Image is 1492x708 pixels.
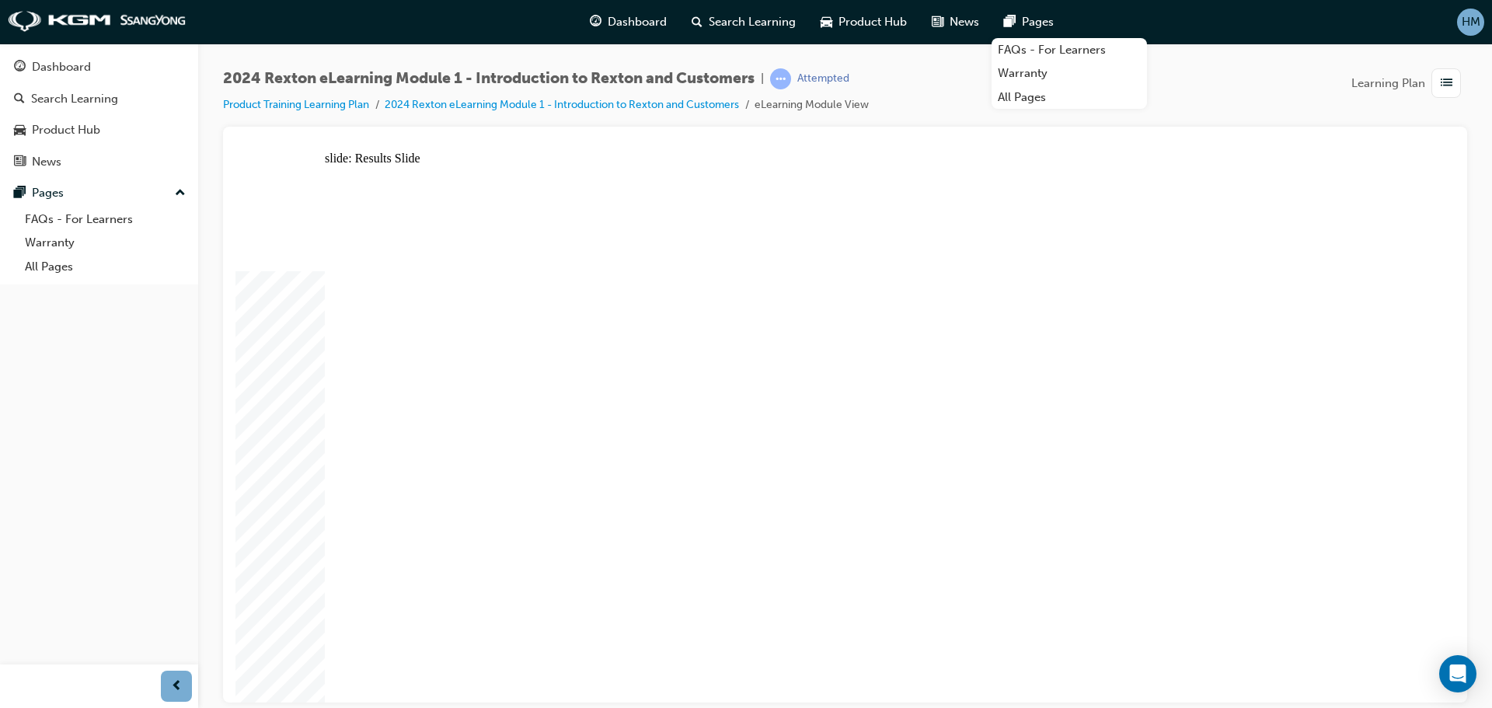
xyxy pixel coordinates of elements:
span: car-icon [821,12,832,32]
span: search-icon [692,12,702,32]
a: Product Training Learning Plan [223,98,369,111]
img: kgm [8,11,186,33]
span: guage-icon [590,12,601,32]
a: news-iconNews [919,6,992,38]
a: All Pages [19,255,192,279]
a: search-iconSearch Learning [679,6,808,38]
a: FAQs - For Learners [992,38,1147,62]
a: Search Learning [6,85,192,113]
span: news-icon [932,12,943,32]
a: car-iconProduct Hub [808,6,919,38]
li: eLearning Module View [755,96,869,114]
div: News [32,153,61,171]
div: Open Intercom Messenger [1439,655,1476,692]
a: pages-iconPages [992,6,1066,38]
button: HM [1457,9,1484,36]
a: Product Hub [6,116,192,145]
a: Dashboard [6,53,192,82]
div: Pages [32,184,64,202]
span: prev-icon [171,677,183,696]
span: pages-icon [14,187,26,201]
span: learningRecordVerb_ATTEMPT-icon [770,68,791,89]
button: DashboardSearch LearningProduct HubNews [6,50,192,179]
span: HM [1462,13,1480,31]
a: Warranty [19,231,192,255]
span: car-icon [14,124,26,138]
div: Attempted [797,71,849,86]
span: News [950,13,979,31]
div: Search Learning [31,90,118,108]
a: All Pages [992,85,1147,110]
a: 2024 Rexton eLearning Module 1 - Introduction to Rexton and Customers [385,98,739,111]
button: Pages [6,179,192,208]
span: news-icon [14,155,26,169]
span: Product Hub [838,13,907,31]
span: pages-icon [1004,12,1016,32]
span: Pages [1022,13,1054,31]
button: Learning Plan [1351,68,1467,98]
a: News [6,148,192,176]
span: | [761,70,764,88]
a: FAQs - For Learners [19,208,192,232]
a: Warranty [992,61,1147,85]
span: search-icon [14,92,25,106]
span: guage-icon [14,61,26,75]
div: Dashboard [32,58,91,76]
span: Search Learning [709,13,796,31]
span: up-icon [175,183,186,204]
span: Learning Plan [1351,75,1425,92]
a: guage-iconDashboard [577,6,679,38]
span: Dashboard [608,13,667,31]
span: list-icon [1441,74,1452,93]
span: 2024 Rexton eLearning Module 1 - Introduction to Rexton and Customers [223,70,755,88]
div: Product Hub [32,121,100,139]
